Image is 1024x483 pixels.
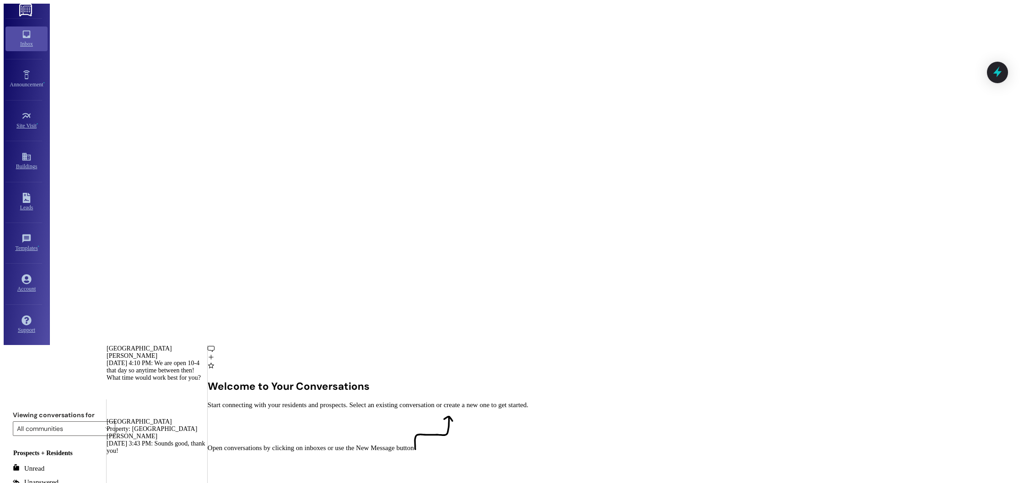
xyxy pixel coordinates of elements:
[208,444,414,451] span: Open conversations by clicking on inboxes or use the New Message button
[13,464,44,473] div: Unread
[5,190,48,215] a: Leads
[1,203,52,212] div: Leads
[107,360,201,381] div: [DATE] 4:10 PM: We are open 10-4 that day so anytime between then! What time would work best for ...
[4,450,106,457] div: Prospects + Residents
[1,284,52,293] div: Account
[5,27,48,51] a: Inbox
[107,425,207,433] div: Property: [GEOGRAPHIC_DATA]
[5,231,48,255] a: Templates •
[1,39,52,48] div: Inbox
[107,433,157,440] span: [PERSON_NAME]
[5,108,48,133] a: Site Visit •
[1,325,52,334] div: Support
[5,271,48,296] a: Account
[5,313,48,337] a: Support
[107,345,207,352] div: [GEOGRAPHIC_DATA]
[105,425,111,432] i: 
[208,380,1021,393] h2: Welcome to Your Conversations
[1,244,52,253] div: Templates
[43,80,45,86] span: •
[1,121,52,130] div: Site Visit
[37,121,38,127] span: •
[107,352,157,359] span: [PERSON_NAME]
[107,440,205,454] div: [DATE] 3:43 PM: Sounds good, thank you!
[5,149,48,174] a: Buildings
[208,401,1021,409] p: Start connecting with your residents and prospects. Select an existing conversation or create a n...
[19,4,34,16] img: ResiDesk Logo
[13,409,115,421] label: Viewing conversations for
[107,418,207,425] div: [GEOGRAPHIC_DATA]
[17,421,101,436] input: All communities
[1,80,52,89] div: Announcement
[1,162,52,171] div: Buildings
[38,244,39,250] span: •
